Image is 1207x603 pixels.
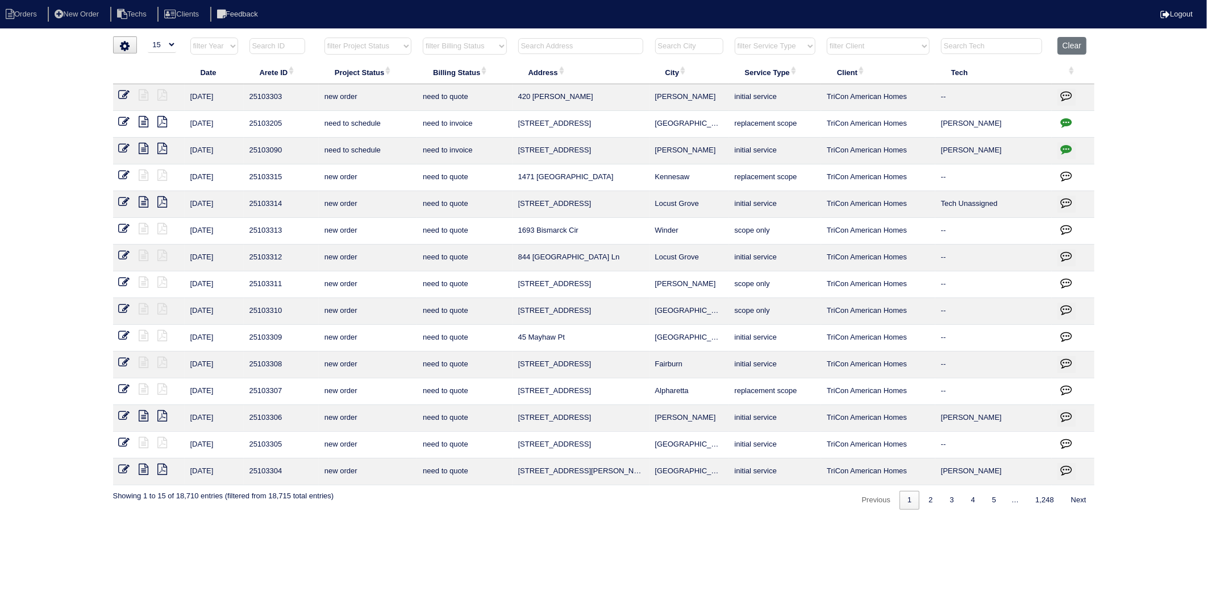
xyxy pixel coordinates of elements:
[1063,491,1094,510] a: Next
[900,491,919,510] a: 1
[417,378,512,405] td: need to quote
[729,298,821,325] td: scope only
[1160,10,1193,18] a: Logout
[513,245,650,271] td: 844 [GEOGRAPHIC_DATA] Ln
[935,245,1052,271] td: --
[935,60,1052,84] th: Tech
[244,405,319,432] td: 25103306
[821,218,935,245] td: TriCon American Homes
[185,138,244,164] td: [DATE]
[244,111,319,138] td: 25103205
[185,218,244,245] td: [DATE]
[513,459,650,485] td: [STREET_ADDRESS][PERSON_NAME]
[319,378,417,405] td: new order
[513,378,650,405] td: [STREET_ADDRESS]
[319,432,417,459] td: new order
[729,60,821,84] th: Service Type: activate to sort column ascending
[821,405,935,432] td: TriCon American Homes
[157,10,208,18] a: Clients
[244,218,319,245] td: 25103313
[319,352,417,378] td: new order
[513,191,650,218] td: [STREET_ADDRESS]
[244,459,319,485] td: 25103304
[513,271,650,298] td: [STREET_ADDRESS]
[729,218,821,245] td: scope only
[319,138,417,164] td: need to schedule
[417,84,512,111] td: need to quote
[110,10,156,18] a: Techs
[319,60,417,84] th: Project Status: activate to sort column ascending
[935,84,1052,111] td: --
[963,491,983,510] a: 4
[935,164,1052,191] td: --
[417,325,512,352] td: need to quote
[935,378,1052,405] td: --
[185,84,244,111] td: [DATE]
[513,325,650,352] td: 45 Mayhaw Pt
[935,298,1052,325] td: --
[110,7,156,22] li: Techs
[185,60,244,84] th: Date
[319,84,417,111] td: new order
[729,405,821,432] td: initial service
[210,7,267,22] li: Feedback
[729,271,821,298] td: scope only
[650,191,729,218] td: Locust Grove
[319,271,417,298] td: new order
[185,352,244,378] td: [DATE]
[244,378,319,405] td: 25103307
[319,191,417,218] td: new order
[185,164,244,191] td: [DATE]
[821,271,935,298] td: TriCon American Homes
[319,298,417,325] td: new order
[729,191,821,218] td: initial service
[921,491,940,510] a: 2
[1004,495,1026,504] span: …
[650,405,729,432] td: [PERSON_NAME]
[185,459,244,485] td: [DATE]
[244,191,319,218] td: 25103314
[185,432,244,459] td: [DATE]
[319,325,417,352] td: new order
[244,84,319,111] td: 25103303
[417,352,512,378] td: need to quote
[244,352,319,378] td: 25103308
[319,111,417,138] td: need to schedule
[319,164,417,191] td: new order
[319,218,417,245] td: new order
[821,164,935,191] td: TriCon American Homes
[729,245,821,271] td: initial service
[821,60,935,84] th: Client: activate to sort column ascending
[935,405,1052,432] td: [PERSON_NAME]
[1058,37,1087,55] button: Clear
[417,459,512,485] td: need to quote
[729,378,821,405] td: replacement scope
[185,271,244,298] td: [DATE]
[417,405,512,432] td: need to quote
[729,138,821,164] td: initial service
[650,164,729,191] td: Kennesaw
[729,111,821,138] td: replacement scope
[319,405,417,432] td: new order
[821,245,935,271] td: TriCon American Homes
[113,485,334,501] div: Showing 1 to 15 of 18,710 entries (filtered from 18,715 total entries)
[729,459,821,485] td: initial service
[729,325,821,352] td: initial service
[821,138,935,164] td: TriCon American Homes
[650,84,729,111] td: [PERSON_NAME]
[513,60,650,84] th: Address: activate to sort column ascending
[417,245,512,271] td: need to quote
[48,7,108,22] li: New Order
[513,84,650,111] td: 420 [PERSON_NAME]
[821,325,935,352] td: TriCon American Homes
[821,352,935,378] td: TriCon American Homes
[249,38,305,54] input: Search ID
[513,164,650,191] td: 1471 [GEOGRAPHIC_DATA]
[650,432,729,459] td: [GEOGRAPHIC_DATA]
[935,191,1052,218] td: Tech Unassigned
[821,84,935,111] td: TriCon American Homes
[650,271,729,298] td: [PERSON_NAME]
[935,432,1052,459] td: --
[650,60,729,84] th: City: activate to sort column ascending
[417,60,512,84] th: Billing Status: activate to sort column ascending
